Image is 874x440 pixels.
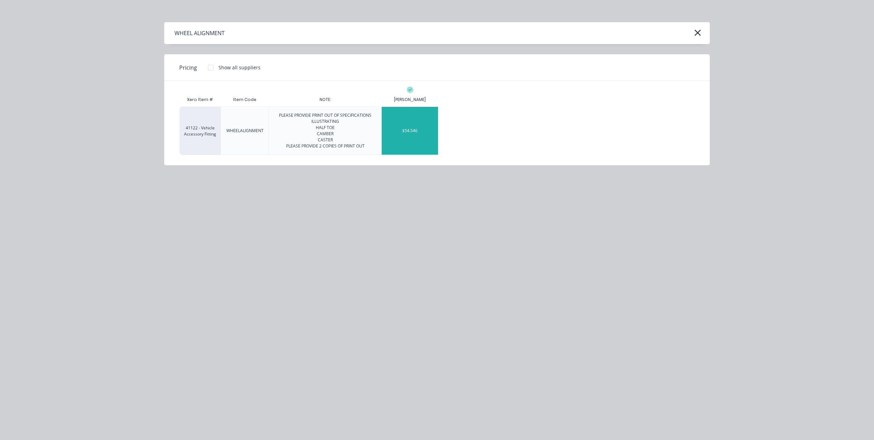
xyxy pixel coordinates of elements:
[226,128,264,134] div: WHEELALIGNMENT
[180,93,221,107] div: Xero Item #
[228,91,262,108] div: Item Code
[218,64,260,71] div: Show all suppliers
[179,63,197,72] span: Pricing
[394,97,426,103] div: [PERSON_NAME]
[382,107,438,155] div: $54.546
[274,112,376,149] div: PLEASE PROVIDE PRINT OUT OF SPECIFICATIONS ILLUSTRATING HALF TOE CAMBER CASTER PLEASE PROVIDE 2 C...
[180,107,221,155] div: 41122 - Vehicle Accessory Fitting
[314,91,336,108] div: NOTE:
[174,29,225,37] div: WHEEL ALIGNMENT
